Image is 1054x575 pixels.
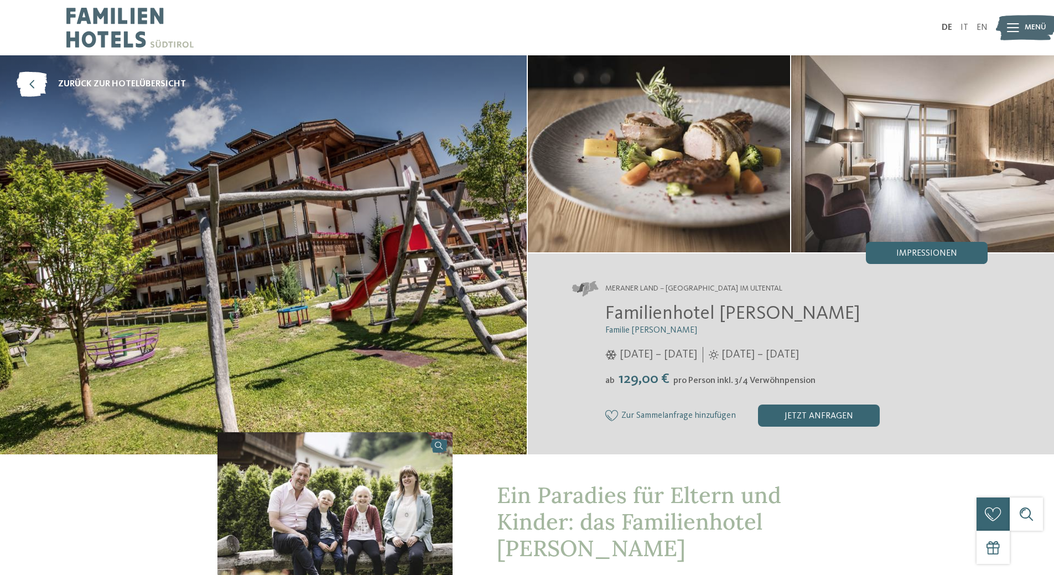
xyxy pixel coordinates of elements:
[721,347,799,362] span: [DATE] – [DATE]
[58,78,186,90] span: zurück zur Hotelübersicht
[621,411,736,421] span: Zur Sammelanfrage hinzufügen
[605,304,860,323] span: Familienhotel [PERSON_NAME]
[709,350,719,360] i: Öffnungszeiten im Sommer
[942,23,952,32] a: DE
[605,283,782,294] span: Meraner Land – [GEOGRAPHIC_DATA] im Ultental
[605,350,617,360] i: Öffnungszeiten im Winter
[758,405,880,427] div: jetzt anfragen
[977,23,988,32] a: EN
[497,481,781,562] span: Ein Paradies für Eltern und Kinder: das Familienhotel [PERSON_NAME]
[896,249,957,258] span: Impressionen
[605,326,697,335] span: Familie [PERSON_NAME]
[616,372,672,386] span: 129,00 €
[1025,22,1046,33] span: Menü
[620,347,697,362] span: [DATE] – [DATE]
[605,376,615,385] span: ab
[17,72,186,97] a: zurück zur Hotelübersicht
[673,376,816,385] span: pro Person inkl. 3/4 Verwöhnpension
[960,23,968,32] a: IT
[791,55,1054,252] img: Ein idyllischer Urlaub im Familienhotel im Ultental
[528,55,791,252] img: Ein idyllischer Urlaub im Familienhotel im Ultental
